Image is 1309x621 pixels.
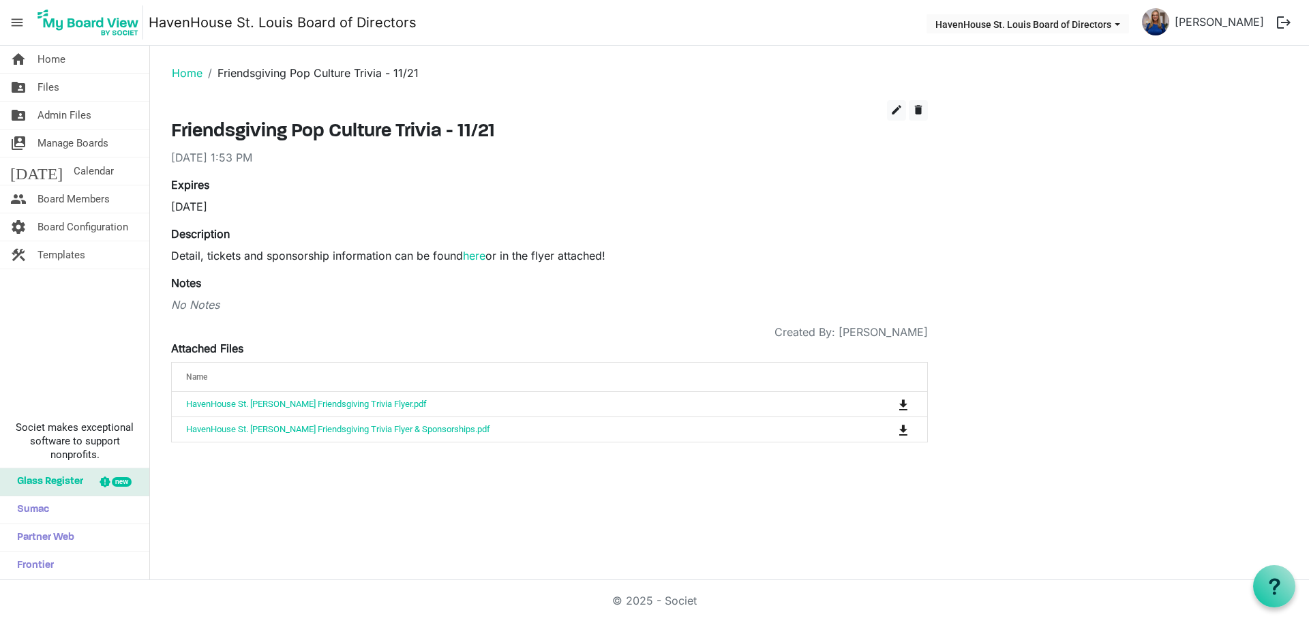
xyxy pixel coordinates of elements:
[202,65,419,81] li: Friendsgiving Pop Culture Trivia - 11/21
[186,424,490,434] a: HavenHouse St. [PERSON_NAME] Friendsgiving Trivia Flyer & Sponsorships.pdf
[842,416,927,442] td: is Command column column header
[172,66,202,80] a: Home
[171,226,230,242] label: Description
[10,496,49,524] span: Sumac
[842,392,927,416] td: is Command column column header
[10,241,27,269] span: construction
[10,74,27,101] span: folder_shared
[186,399,427,409] a: HavenHouse St. [PERSON_NAME] Friendsgiving Trivia Flyer.pdf
[37,185,110,213] span: Board Members
[37,74,59,101] span: Files
[37,102,91,129] span: Admin Files
[37,46,65,73] span: Home
[37,241,85,269] span: Templates
[74,157,114,185] span: Calendar
[10,102,27,129] span: folder_shared
[912,104,924,116] span: delete
[171,149,928,166] div: [DATE] 1:53 PM
[186,372,207,382] span: Name
[4,10,30,35] span: menu
[149,9,417,36] a: HavenHouse St. Louis Board of Directors
[894,420,913,439] button: Download
[112,477,132,487] div: new
[172,416,842,442] td: HavenHouse St. Louis Friendsgiving Trivia Flyer & Sponsorships.pdf is template cell column header...
[1169,8,1269,35] a: [PERSON_NAME]
[909,100,928,121] button: delete
[10,157,63,185] span: [DATE]
[33,5,143,40] img: My Board View Logo
[10,552,54,579] span: Frontier
[10,468,83,496] span: Glass Register
[612,594,697,607] a: © 2025 - Societ
[894,395,913,414] button: Download
[171,198,539,215] div: [DATE]
[887,100,906,121] button: edit
[33,5,149,40] a: My Board View Logo
[172,392,842,416] td: HavenHouse St. Louis Friendsgiving Trivia Flyer.pdf is template cell column header Name
[10,130,27,157] span: switch_account
[171,275,201,291] label: Notes
[10,185,27,213] span: people
[1269,8,1298,37] button: logout
[6,421,143,461] span: Societ makes exceptional software to support nonprofits.
[171,297,928,313] div: No Notes
[10,46,27,73] span: home
[171,340,243,357] label: Attached Files
[1142,8,1169,35] img: X7fOHBMzXN9YXJJd80Whb-C14D2mFbXNKEgTlcaMudwuwrB8aPyMuyyw0vW0wbbi_FzzySYy8K_HE0TIurmG5g_thumb.png
[171,121,928,144] h3: Friendsgiving Pop Culture Trivia - 11/21
[927,14,1129,33] button: HavenHouse St. Louis Board of Directors dropdownbutton
[774,324,928,340] span: Created By: [PERSON_NAME]
[37,213,128,241] span: Board Configuration
[171,177,209,193] label: Expires
[10,524,74,551] span: Partner Web
[890,104,903,116] span: edit
[37,130,108,157] span: Manage Boards
[10,213,27,241] span: settings
[171,247,928,264] p: Detail, tickets and sponsorship information can be found or in the flyer attached!
[463,249,485,262] a: here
